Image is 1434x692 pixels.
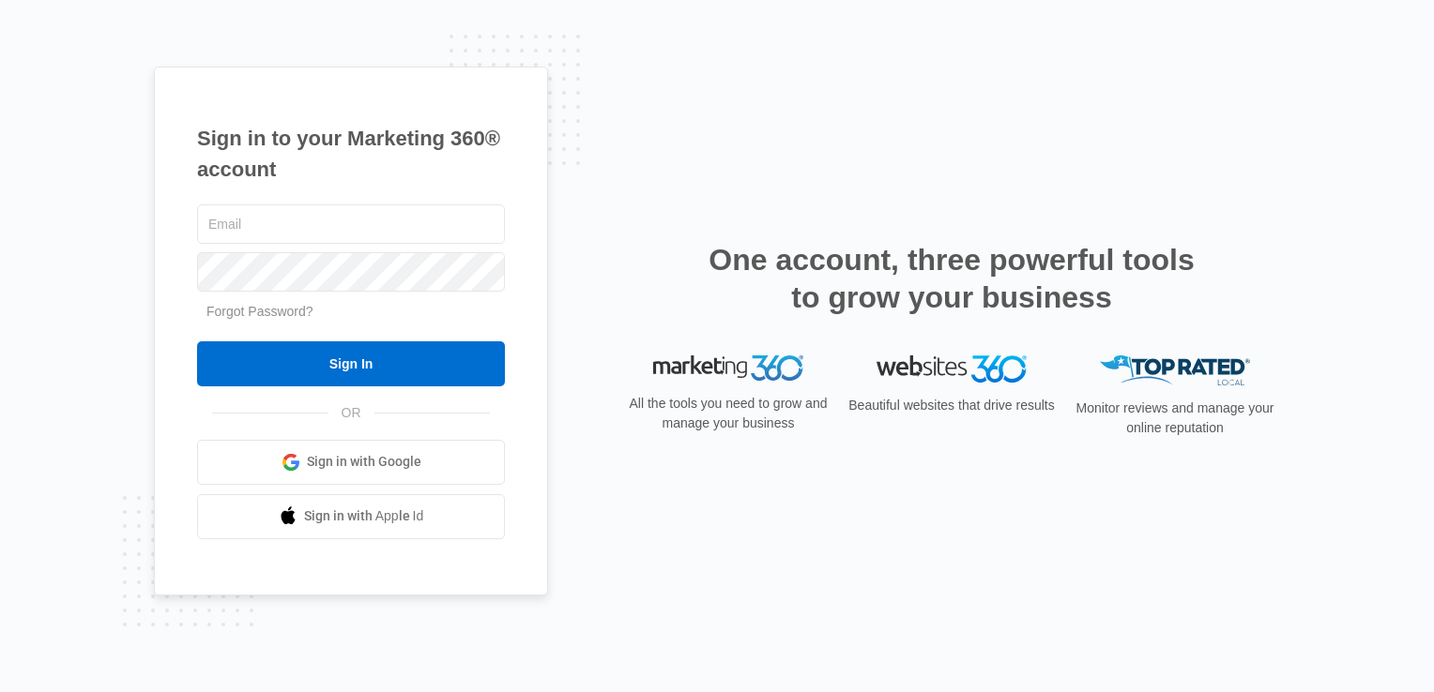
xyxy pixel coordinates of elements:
[197,123,505,185] h1: Sign in to your Marketing 360® account
[703,241,1200,316] h2: One account, three powerful tools to grow your business
[1100,355,1250,386] img: Top Rated Local
[877,355,1027,383] img: Websites 360
[197,440,505,485] a: Sign in with Google
[206,304,313,319] a: Forgot Password?
[328,403,374,423] span: OR
[197,494,505,539] a: Sign in with Apple Id
[307,452,421,472] span: Sign in with Google
[1070,399,1280,438] p: Monitor reviews and manage your online reputation
[653,355,803,382] img: Marketing 360
[197,204,505,244] input: Email
[304,506,424,526] span: Sign in with Apple Id
[197,341,505,386] input: Sign In
[847,396,1057,415] p: Beautiful websites that drive results
[623,394,833,433] p: All the tools you need to grow and manage your business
